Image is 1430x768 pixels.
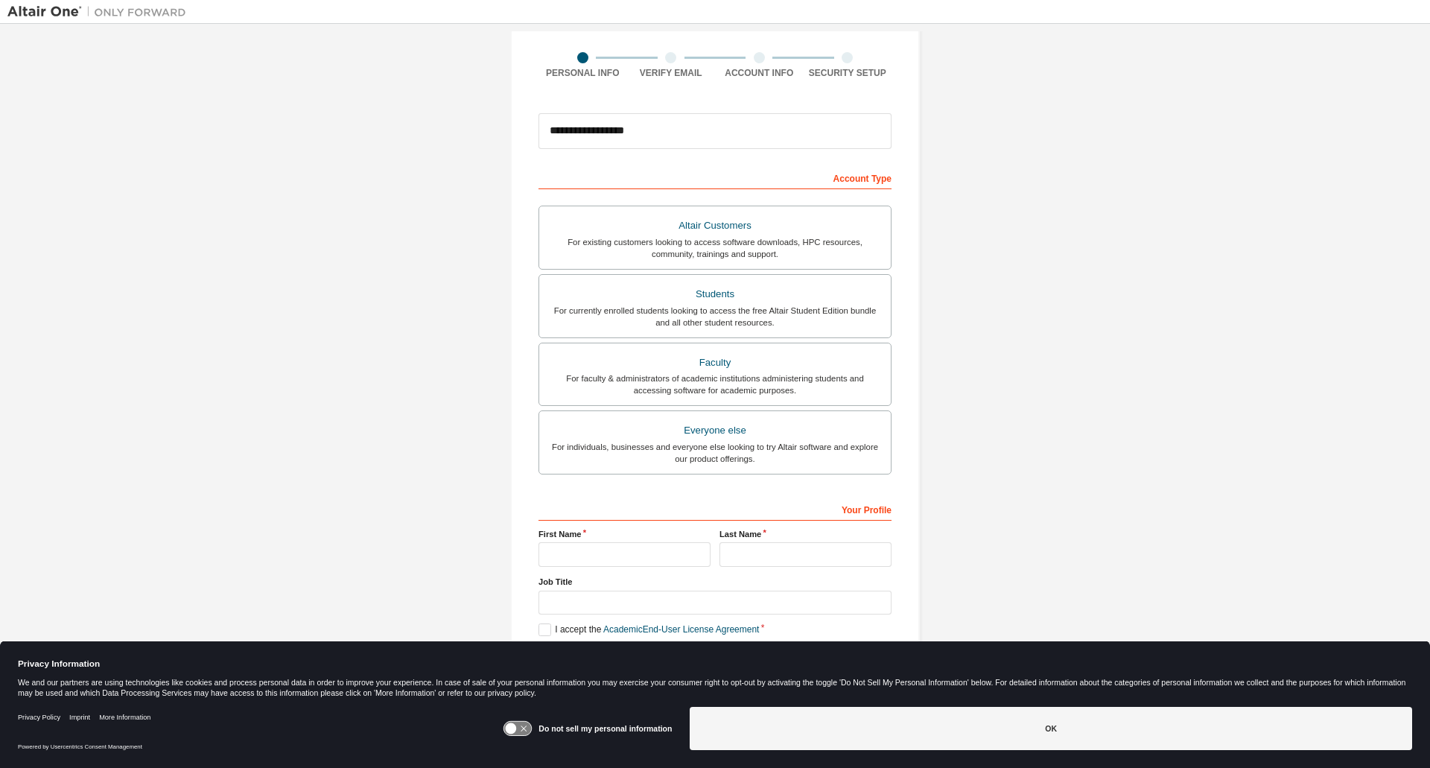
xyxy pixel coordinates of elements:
[715,67,804,79] div: Account Info
[538,623,759,636] label: I accept the
[603,624,759,635] a: Academic End-User License Agreement
[7,4,194,19] img: Altair One
[719,528,892,540] label: Last Name
[548,284,882,305] div: Students
[548,352,882,373] div: Faculty
[548,215,882,236] div: Altair Customers
[538,165,892,189] div: Account Type
[538,576,892,588] label: Job Title
[627,67,716,79] div: Verify Email
[538,67,627,79] div: Personal Info
[548,236,882,260] div: For existing customers looking to access software downloads, HPC resources, community, trainings ...
[538,497,892,521] div: Your Profile
[548,441,882,465] div: For individuals, businesses and everyone else looking to try Altair software and explore our prod...
[548,420,882,441] div: Everyone else
[548,305,882,329] div: For currently enrolled students looking to access the free Altair Student Edition bundle and all ...
[538,528,711,540] label: First Name
[548,372,882,396] div: For faculty & administrators of academic institutions administering students and accessing softwa...
[804,67,892,79] div: Security Setup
